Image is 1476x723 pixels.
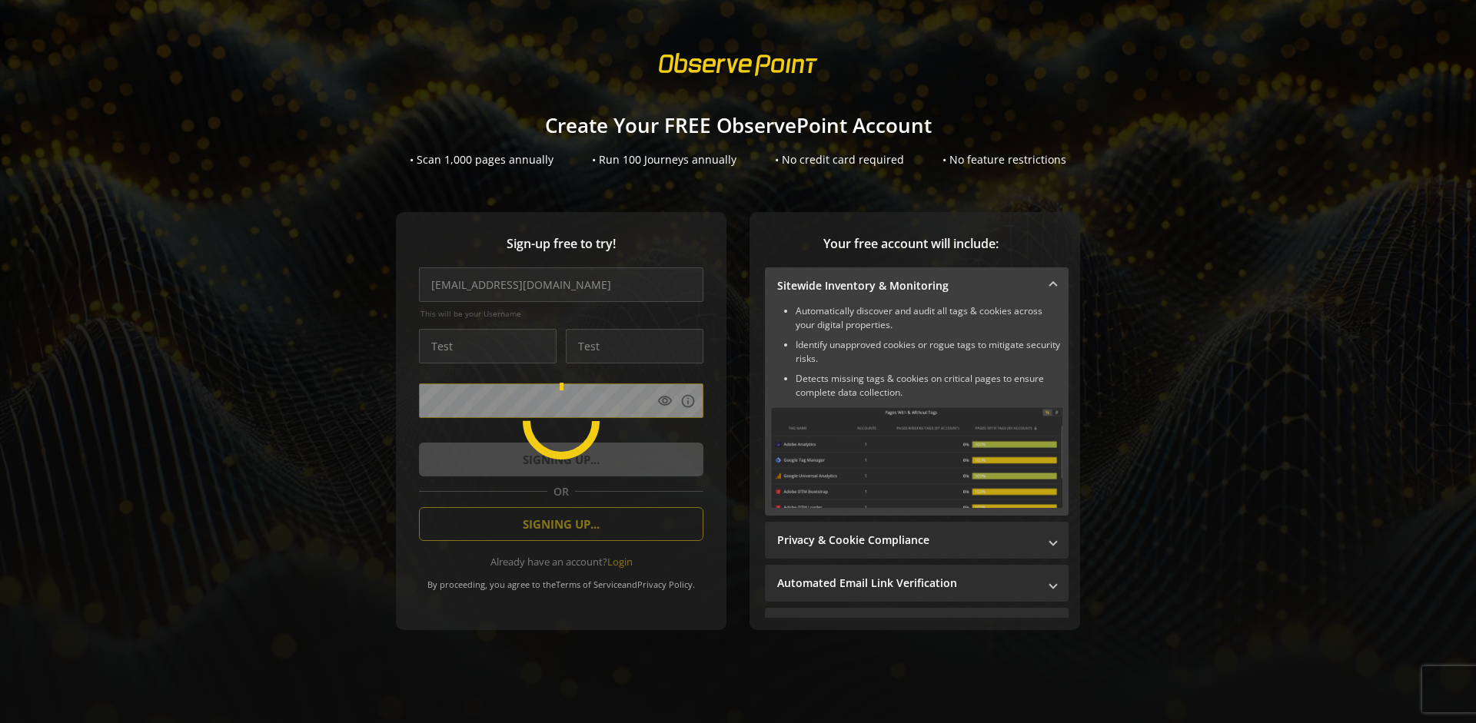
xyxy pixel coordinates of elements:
mat-panel-title: Sitewide Inventory & Monitoring [777,278,1038,294]
div: Sitewide Inventory & Monitoring [765,304,1069,516]
a: Privacy Policy [637,579,693,590]
li: Automatically discover and audit all tags & cookies across your digital properties. [796,304,1062,332]
mat-expansion-panel-header: Privacy & Cookie Compliance [765,522,1069,559]
span: Sign-up free to try! [419,235,703,253]
mat-panel-title: Automated Email Link Verification [777,575,1038,591]
div: • Run 100 Journeys annually [592,152,736,167]
div: By proceeding, you agree to the and . [419,569,703,590]
mat-expansion-panel-header: Performance Monitoring with Web Vitals [765,608,1069,645]
mat-panel-title: Privacy & Cookie Compliance [777,532,1038,548]
li: Detects missing tags & cookies on critical pages to ensure complete data collection. [796,372,1062,400]
img: Sitewide Inventory & Monitoring [771,407,1062,508]
a: Terms of Service [556,579,622,590]
div: • No feature restrictions [942,152,1066,167]
div: • No credit card required [775,152,904,167]
div: • Scan 1,000 pages annually [410,152,553,167]
span: Your free account will include: [765,235,1057,253]
mat-expansion-panel-header: Automated Email Link Verification [765,565,1069,602]
li: Identify unapproved cookies or rogue tags to mitigate security risks. [796,338,1062,366]
mat-expansion-panel-header: Sitewide Inventory & Monitoring [765,267,1069,304]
